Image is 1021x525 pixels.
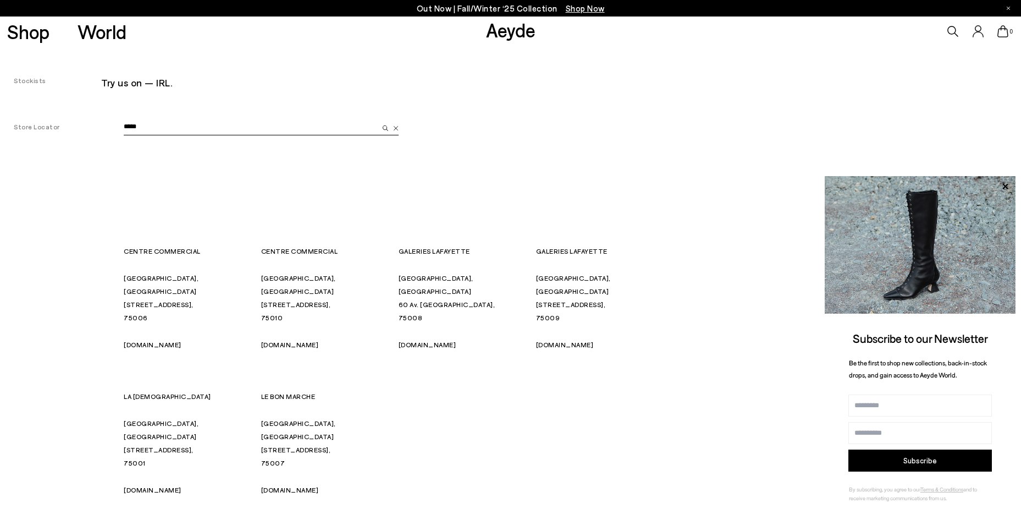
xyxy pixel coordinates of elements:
button: Subscribe [848,450,992,472]
img: 2a6287a1333c9a56320fd6e7b3c4a9a9.jpg [825,176,1016,314]
a: Terms & Conditions [920,486,963,493]
p: [GEOGRAPHIC_DATA], [GEOGRAPHIC_DATA] [STREET_ADDRESS], 75006 [124,271,247,324]
p: GALERIES LAFAYETTE [399,244,522,258]
p: Out Now | Fall/Winter ‘25 Collection [417,2,605,15]
p: CENTRE COMMERCIAL [124,244,247,258]
span: 0 [1008,29,1014,35]
a: [DOMAIN_NAME] [399,341,456,348]
a: [DOMAIN_NAME] [536,341,594,348]
img: close.svg [393,126,399,131]
a: [DOMAIN_NAME] [124,486,181,494]
img: search.svg [383,125,388,131]
p: CENTRE COMMERCIAL [261,244,384,258]
a: [DOMAIN_NAME] [261,486,319,494]
a: Aeyde [486,18,536,41]
span: Be the first to shop new collections, back-in-stock drops, and gain access to Aeyde World. [849,359,987,379]
a: Shop [7,22,49,41]
p: LE BON MARCHE [261,390,384,403]
p: GALERIES LAFAYETTE [536,244,659,258]
span: Subscribe to our Newsletter [853,331,988,345]
p: [GEOGRAPHIC_DATA], [GEOGRAPHIC_DATA] [STREET_ADDRESS], 75009 [536,271,659,324]
a: World [78,22,126,41]
p: LA [DEMOGRAPHIC_DATA] [124,390,247,403]
div: Try us on — IRL. [101,73,651,92]
p: [GEOGRAPHIC_DATA], [GEOGRAPHIC_DATA] [STREET_ADDRESS], 75001 [124,417,247,469]
span: By subscribing, you agree to our [849,486,920,493]
a: 0 [997,25,1008,37]
a: [DOMAIN_NAME] [261,341,319,348]
a: [DOMAIN_NAME] [124,341,181,348]
p: [GEOGRAPHIC_DATA], [GEOGRAPHIC_DATA] 60 Av. [GEOGRAPHIC_DATA], 75008 [399,271,522,324]
p: [GEOGRAPHIC_DATA], [GEOGRAPHIC_DATA] [STREET_ADDRESS], 75010 [261,271,384,324]
p: [GEOGRAPHIC_DATA], [GEOGRAPHIC_DATA] [STREET_ADDRESS], 75007 [261,417,384,469]
span: Navigate to /collections/new-in [566,3,605,13]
